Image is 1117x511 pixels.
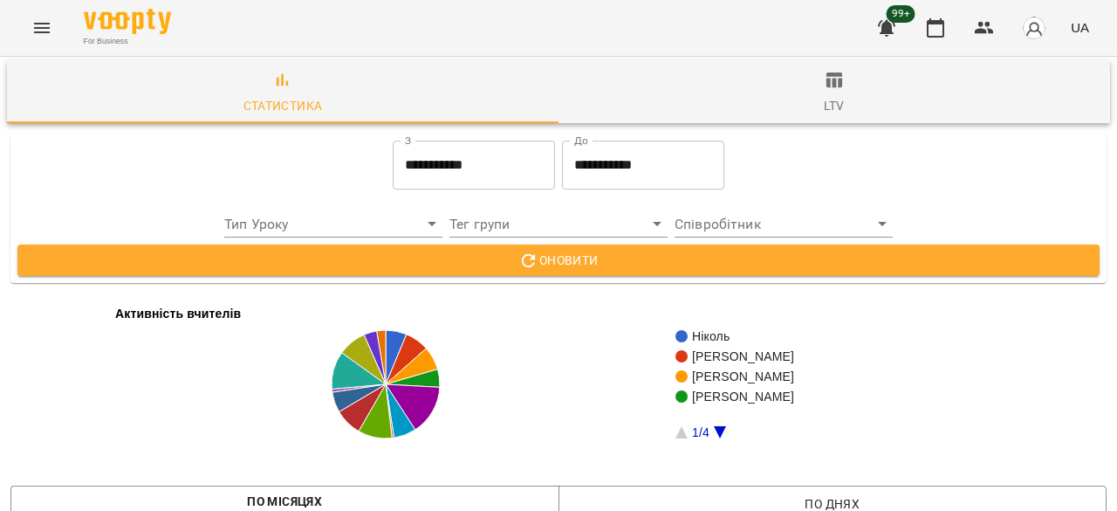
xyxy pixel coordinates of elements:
text: [PERSON_NAME] [692,369,794,383]
text: Активність вчителів [115,307,242,321]
div: Статистика [243,95,323,116]
text: [PERSON_NAME] [692,390,794,404]
img: Voopty Logo [84,9,171,34]
span: Оновити [31,250,1086,271]
text: Ніколь [692,329,730,343]
div: ltv [824,95,844,116]
button: UA [1064,11,1096,44]
text: 1/4 [692,425,709,439]
span: For Business [84,36,171,47]
span: 99+ [887,5,915,23]
button: Menu [21,7,63,49]
svg: A chart. [10,297,1093,472]
button: Оновити [17,245,1100,276]
img: avatar_s.png [1022,16,1046,40]
text: [PERSON_NAME] [692,349,794,363]
span: UA [1071,18,1089,37]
